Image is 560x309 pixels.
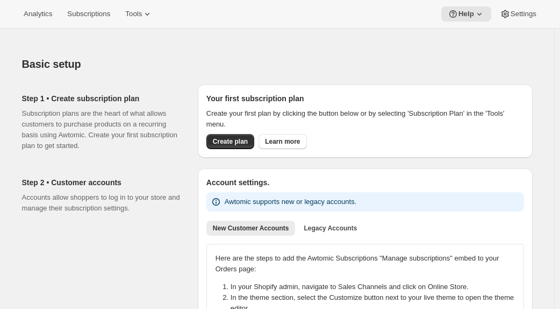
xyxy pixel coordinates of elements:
[231,282,521,292] li: In your Shopify admin, navigate to Sales Channels and click on Online Store.
[206,108,524,130] p: Create your first plan by clicking the button below or by selecting 'Subscription Plan' in the 'T...
[213,137,248,146] span: Create plan
[22,192,181,214] p: Accounts allow shoppers to log in to your store and manage their subscription settings.
[67,10,110,18] span: Subscriptions
[213,224,289,233] span: New Customer Accounts
[206,177,524,188] h2: Account settings.
[206,221,296,236] button: New Customer Accounts
[17,6,59,22] button: Analytics
[206,93,524,104] h2: Your first subscription plan
[22,108,181,151] p: Subscription plans are the heart of what allows customers to purchase products on a recurring bas...
[441,6,491,22] button: Help
[511,10,536,18] span: Settings
[458,10,474,18] span: Help
[216,253,515,275] p: Here are the steps to add the Awtomic Subscriptions "Manage subscriptions" embed to your Orders p...
[119,6,159,22] button: Tools
[265,137,300,146] span: Learn more
[493,6,543,22] button: Settings
[206,134,254,149] button: Create plan
[297,221,363,236] button: Legacy Accounts
[61,6,117,22] button: Subscriptions
[259,134,306,149] a: Learn more
[24,10,52,18] span: Analytics
[304,224,357,233] span: Legacy Accounts
[125,10,142,18] span: Tools
[22,177,181,188] h2: Step 2 • Customer accounts
[225,196,356,207] p: Awtomic supports new or legacy accounts.
[22,58,81,70] span: Basic setup
[22,93,181,104] h2: Step 1 • Create subscription plan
